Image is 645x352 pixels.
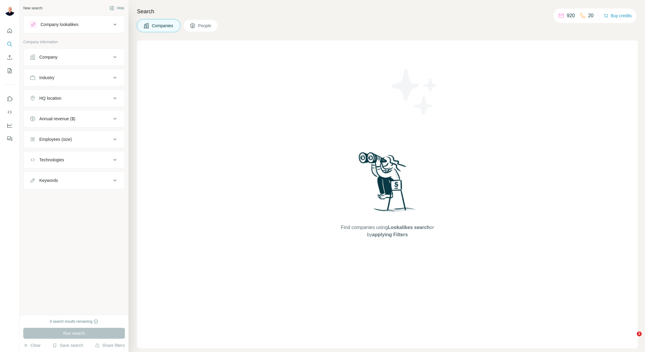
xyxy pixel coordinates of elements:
span: applying Filters [372,232,408,237]
button: Keywords [24,173,125,188]
div: Technologies [39,157,64,163]
p: Company information [23,39,125,45]
span: People [198,23,212,29]
button: Company [24,50,125,64]
button: Buy credits [604,11,632,20]
img: Avatar [5,6,15,16]
button: Clear [23,342,41,348]
div: Annual revenue ($) [39,116,75,122]
p: 20 [588,12,594,19]
img: Surfe Illustration - Woman searching with binoculars [356,150,419,218]
button: Technologies [24,153,125,167]
div: Industry [39,75,54,81]
div: Employees (size) [39,136,72,142]
button: My lists [5,65,15,76]
button: Annual revenue ($) [24,111,125,126]
button: Dashboard [5,120,15,131]
div: Company [39,54,57,60]
button: Employees (size) [24,132,125,147]
div: Company lookalikes [41,21,78,27]
h4: Search [137,7,638,16]
button: Use Surfe on LinkedIn [5,93,15,104]
div: HQ location [39,95,61,101]
span: Find companies using or by [339,224,436,238]
button: Save search [52,342,83,348]
span: 2 [637,331,642,336]
p: 920 [567,12,575,19]
div: New search [23,5,42,11]
button: Quick start [5,25,15,36]
span: Companies [152,23,174,29]
button: Use Surfe API [5,107,15,118]
button: Feedback [5,133,15,144]
iframe: Intercom live chat [624,331,639,346]
span: Lookalikes search [388,225,430,230]
button: Search [5,39,15,50]
button: Enrich CSV [5,52,15,63]
button: Hide [105,4,129,13]
img: Surfe Illustration - Stars [387,65,442,119]
button: Share filters [95,342,125,348]
button: Industry [24,70,125,85]
button: HQ location [24,91,125,105]
button: Company lookalikes [24,17,125,32]
div: Keywords [39,177,58,183]
div: 0 search results remaining [50,319,99,324]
